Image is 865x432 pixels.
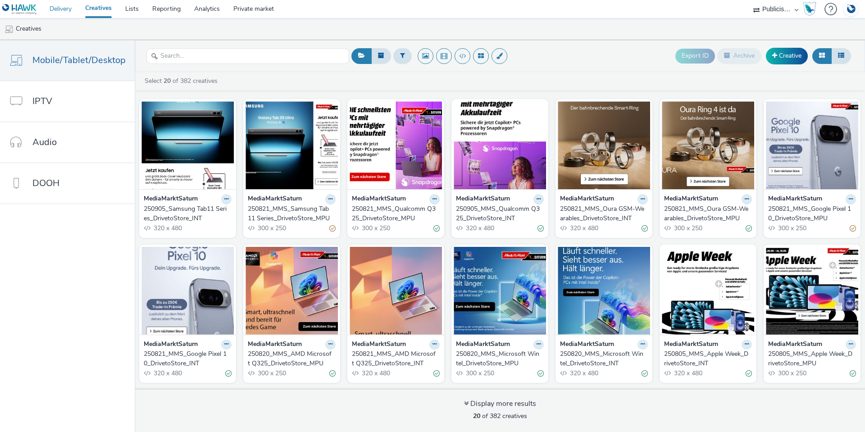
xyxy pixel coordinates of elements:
a: 250805_MMS_Apple Week_DrivetoStore_MPU [768,350,856,368]
div: Partially valid [850,224,856,233]
img: undefined Logo [2,4,37,15]
a: 250821_MMS_Samsung Tab11 Series_DrivetoStore_MPU [248,205,336,223]
img: 250821_MMS_Google Pixel 10_DrivetoStore_MPU visual [766,101,858,189]
div: Valid [433,224,440,233]
div: 250821_MMS_Oura GSM-Wearables_DrivetoStore_INT [560,205,644,223]
strong: 20 [164,77,171,85]
a: 250805_MMS_Apple Week_DrivetoStore_INT [664,350,752,368]
strong: 20 [473,412,480,420]
strong: MediaMarktSaturn [144,194,198,205]
button: Export ID [675,49,715,63]
a: 250821_MMS_Oura GSM-Wearables_DrivetoStore_INT [560,205,648,223]
strong: MediaMarktSaturn [352,340,406,350]
img: 250820_MMS_AMD Microsoft Q325_DrivetoStore_MPU visual [246,247,338,335]
span: 320 x 480 [153,224,182,232]
span: 300 x 250 [361,224,390,232]
span: 300 x 250 [257,224,286,232]
img: 250821_MMS_Google Pixel 10_DrivetoStore_INT visual [141,247,234,335]
span: 320 x 480 [569,369,598,377]
a: Hawk Academy [803,2,820,16]
div: 250805_MMS_Apple Week_DrivetoStore_INT [664,350,748,368]
div: 250821_MMS_AMD Microsoft Q325_DrivetoStore_INT [352,350,436,368]
strong: MediaMarktSaturn [248,194,302,205]
span: DOOH [32,177,59,190]
div: Display more results [464,399,536,409]
span: IPTV [32,95,52,108]
span: 300 x 250 [777,369,806,377]
strong: MediaMarktSaturn [768,340,822,350]
a: 250905_Samsung Tab11 Series_DrivetoStore_INT [144,205,232,223]
div: 250821_MMS_Samsung Tab11 Series_DrivetoStore_MPU [248,205,332,223]
img: 250821_MMS_Qualcomm Q325_DrivetoStore_MPU visual [350,101,442,189]
a: 250821_MMS_AMD Microsoft Q325_DrivetoStore_INT [352,350,440,368]
span: 320 x 480 [153,369,182,377]
img: 250821_MMS_Oura GSM-Wearables_DrivetoStore_MPU visual [662,101,754,189]
a: 250820_MMS_Microsoft Wintel_DrivetoStore_MPU [456,350,544,368]
span: 320 x 480 [569,224,598,232]
img: 250821_MMS_AMD Microsoft Q325_DrivetoStore_INT visual [350,247,442,335]
div: Valid [537,224,544,233]
span: 300 x 250 [465,369,494,377]
a: 250821_MMS_Oura GSM-Wearables_DrivetoStore_MPU [664,205,752,223]
div: 250820_MMS_Microsoft Wintel_DrivetoStore_MPU [456,350,540,368]
strong: MediaMarktSaturn [456,194,510,205]
img: mobile [5,25,14,34]
img: 250905_MMS_Qualcomm Q325_DrivetoStore_INT visual [454,101,546,189]
span: 320 x 480 [673,369,702,377]
span: 300 x 250 [777,224,806,232]
img: 250805_MMS_Apple Week_DrivetoStore_MPU visual [766,247,858,335]
div: 250821_MMS_Qualcomm Q325_DrivetoStore_MPU [352,205,436,223]
span: 300 x 250 [673,224,702,232]
div: Valid [329,369,336,378]
strong: MediaMarktSaturn [560,194,614,205]
div: Valid [537,369,544,378]
div: 250821_MMS_Google Pixel 10_DrivetoStore_INT [144,350,228,368]
div: Valid [225,369,232,378]
div: Valid [746,224,752,233]
div: Valid [642,369,648,378]
img: 250820_MMS_Microsoft Wintel_DrivetoStore_MPU visual [454,247,546,335]
a: 250821_MMS_Google Pixel 10_DrivetoStore_INT [144,350,232,368]
img: 250905_Samsung Tab11 Series_DrivetoStore_INT visual [141,101,234,189]
div: Partially valid [329,224,336,233]
div: 250905_MMS_Qualcomm Q325_DrivetoStore_INT [456,205,540,223]
span: 320 x 480 [361,369,390,377]
img: 250821_MMS_Oura GSM-Wearables_DrivetoStore_INT visual [558,101,650,189]
input: Search... [146,48,349,64]
strong: MediaMarktSaturn [144,340,198,350]
a: 250820_MMS_Microsoft Wintel_DrivetoStore_INT [560,350,648,368]
span: 300 x 250 [257,369,286,377]
a: 250820_MMS_AMD Microsoft Q325_DrivetoStore_MPU [248,350,336,368]
strong: MediaMarktSaturn [664,194,718,205]
div: 250820_MMS_AMD Microsoft Q325_DrivetoStore_MPU [248,350,332,368]
strong: MediaMarktSaturn [664,340,718,350]
a: Creative [766,48,808,64]
a: 250905_MMS_Qualcomm Q325_DrivetoStore_INT [456,205,544,223]
img: Hawk Academy [803,2,816,16]
span: of 382 creatives [473,412,527,420]
div: 250821_MMS_Google Pixel 10_DrivetoStore_MPU [768,205,852,223]
div: Valid [850,369,856,378]
strong: MediaMarktSaturn [768,194,822,205]
a: 250821_MMS_Google Pixel 10_DrivetoStore_MPU [768,205,856,223]
span: 320 x 480 [465,224,494,232]
div: Valid [642,224,648,233]
div: 250821_MMS_Oura GSM-Wearables_DrivetoStore_MPU [664,205,748,223]
button: Grid [812,48,832,64]
div: 250820_MMS_Microsoft Wintel_DrivetoStore_INT [560,350,644,368]
img: Account DE [844,2,858,17]
strong: MediaMarktSaturn [456,340,510,350]
button: Archive [717,48,761,64]
div: 250805_MMS_Apple Week_DrivetoStore_MPU [768,350,852,368]
img: 250820_MMS_Microsoft Wintel_DrivetoStore_INT visual [558,247,650,335]
div: Valid [433,369,440,378]
strong: MediaMarktSaturn [352,194,406,205]
a: 250821_MMS_Qualcomm Q325_DrivetoStore_MPU [352,205,440,223]
div: Valid [746,369,752,378]
strong: MediaMarktSaturn [560,340,614,350]
img: 250805_MMS_Apple Week_DrivetoStore_INT visual [662,247,754,335]
button: Table [831,48,851,64]
span: Audio [32,136,57,149]
div: 250905_Samsung Tab11 Series_DrivetoStore_INT [144,205,228,223]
